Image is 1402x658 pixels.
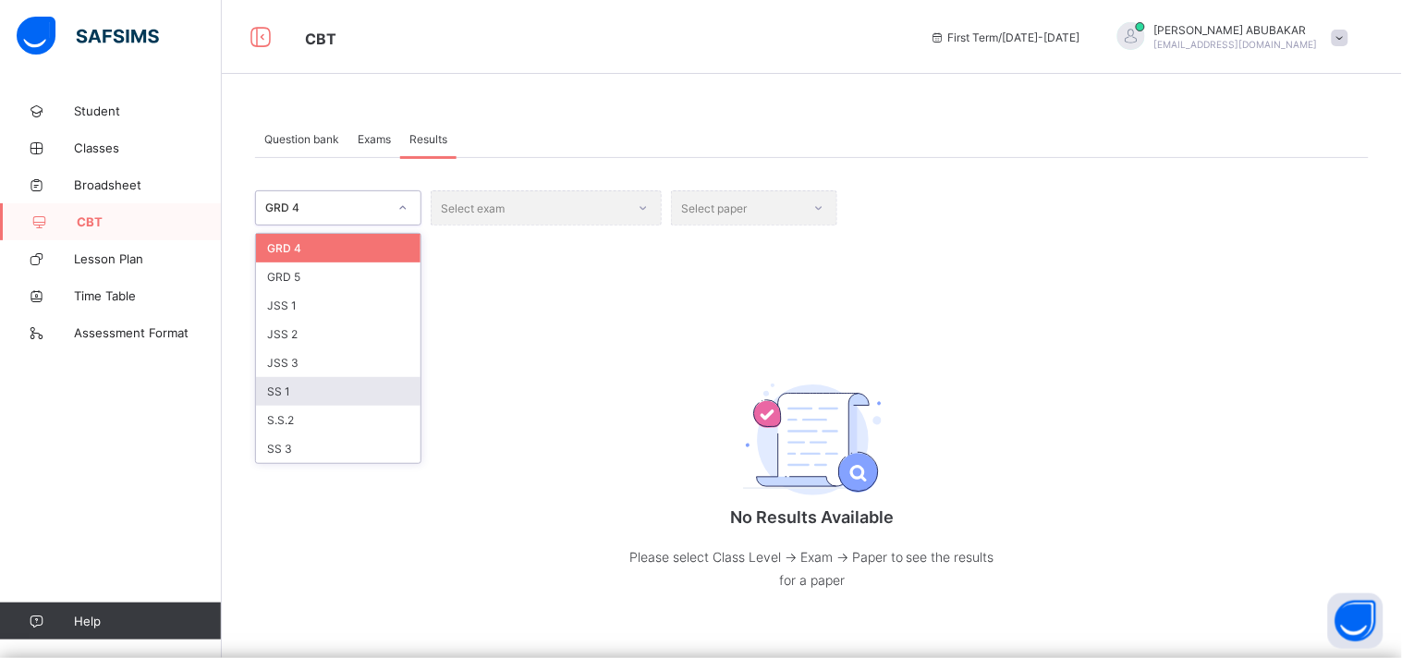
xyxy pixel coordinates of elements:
div: JSS 2 [256,320,421,348]
span: Student [74,104,222,118]
div: No Results Available [628,333,997,629]
div: ADAMABUBAKAR [1099,22,1358,53]
button: Open asap [1328,593,1384,649]
span: Question bank [264,132,339,146]
p: No Results Available [628,507,997,527]
div: S.S.2 [256,406,421,434]
span: Results [409,132,447,146]
span: Help [74,614,221,628]
div: SS 1 [256,377,421,406]
p: Please select Class Level -> Exam -> Paper to see the results for a paper [628,545,997,591]
span: Exams [358,132,391,146]
img: emtyp_result.44547730aab6dde671512a4e1e0b8d86.svg [743,384,882,496]
span: Time Table [74,288,222,303]
span: session/term information [930,30,1080,44]
span: Lesson Plan [74,251,222,266]
div: JSS 3 [256,348,421,377]
div: JSS 1 [256,291,421,320]
span: Classes [74,140,222,155]
span: CBT [77,214,222,229]
span: Broadsheet [74,177,222,192]
div: GRD 4 [265,201,387,215]
span: [PERSON_NAME] ABUBAKAR [1154,23,1318,37]
span: [EMAIL_ADDRESS][DOMAIN_NAME] [1154,39,1318,50]
span: CBT [305,30,336,48]
span: Assessment Format [74,325,222,340]
div: GRD 4 [256,234,421,262]
img: safsims [17,17,159,55]
div: GRD 5 [256,262,421,291]
div: SS 3 [256,434,421,463]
